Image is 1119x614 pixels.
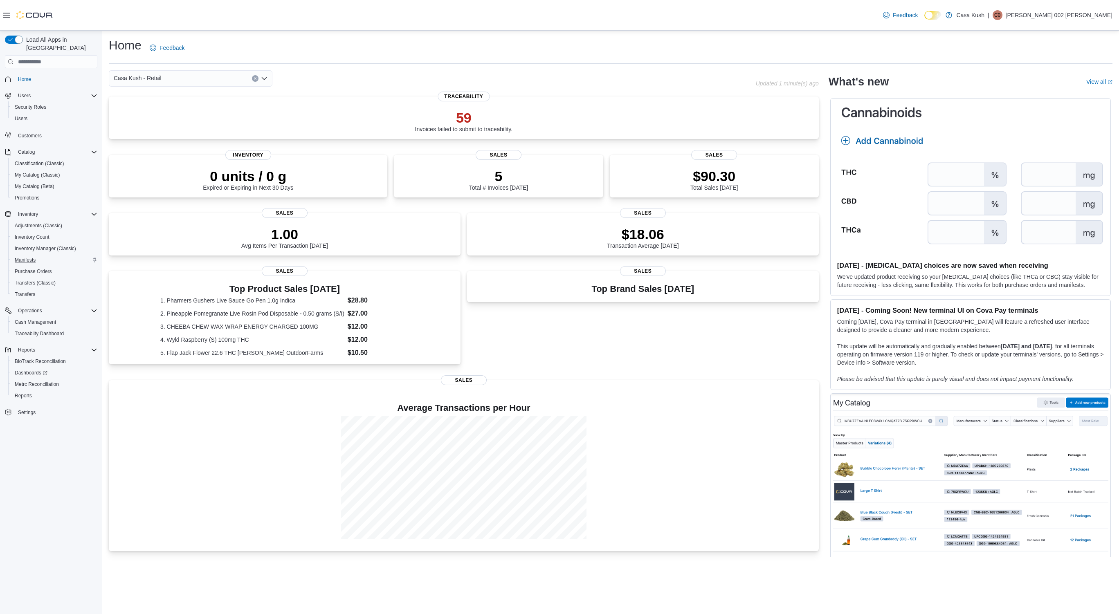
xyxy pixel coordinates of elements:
button: Operations [15,306,45,316]
dt: 4. Wyld Raspberry (S) 100mg THC [160,336,344,344]
span: Adjustments (Classic) [11,221,97,231]
button: Transfers (Classic) [8,277,101,289]
span: Sales [620,266,666,276]
div: Avg Items Per Transaction [DATE] [241,226,328,249]
a: Traceabilty Dashboard [11,329,67,338]
div: Total Sales [DATE] [690,168,738,191]
h2: What's new [829,75,889,88]
dd: $12.00 [348,335,409,345]
button: Reports [2,344,101,356]
p: This update will be automatically and gradually enabled between , for all terminals operating on ... [837,342,1104,367]
button: Clear input [252,75,258,82]
button: Adjustments (Classic) [8,220,101,231]
button: Users [8,113,101,124]
span: Traceabilty Dashboard [15,330,64,337]
span: Operations [18,307,42,314]
span: Operations [15,306,97,316]
span: Classification (Classic) [11,159,97,168]
span: Users [15,115,27,122]
a: Users [11,114,31,123]
button: My Catalog (Classic) [8,169,101,181]
button: BioTrack Reconciliation [8,356,101,367]
a: Customers [15,131,45,141]
svg: External link [1108,80,1112,85]
span: Casa Kush - Retail [114,73,162,83]
p: 1.00 [241,226,328,242]
h3: Top Product Sales [DATE] [160,284,409,294]
h1: Home [109,37,142,54]
span: Promotions [11,193,97,203]
dd: $10.50 [348,348,409,358]
button: Inventory [2,208,101,220]
span: Customers [18,132,42,139]
a: Settings [15,408,39,417]
button: Catalog [15,147,38,157]
span: Security Roles [11,102,97,112]
span: Sales [441,375,487,385]
a: My Catalog (Classic) [11,170,63,180]
dd: $27.00 [348,309,409,318]
a: Dashboards [11,368,51,378]
span: Metrc Reconciliation [15,381,59,388]
span: Inventory Manager (Classic) [15,245,76,252]
button: Home [2,73,101,85]
dd: $28.80 [348,296,409,305]
span: Feedback [160,44,184,52]
span: Home [18,76,31,83]
span: Transfers [15,291,35,298]
p: Casa Kush [956,10,984,20]
span: BioTrack Reconciliation [11,356,97,366]
input: Dark Mode [924,11,941,20]
span: Inventory [18,211,38,217]
span: Reports [15,345,97,355]
a: BioTrack Reconciliation [11,356,69,366]
span: Users [11,114,97,123]
button: Users [15,91,34,101]
a: Transfers [11,289,38,299]
span: Inventory [225,150,271,160]
p: $90.30 [690,168,738,184]
span: Purchase Orders [15,268,52,275]
span: Sales [691,150,737,160]
div: Total # Invoices [DATE] [469,168,528,191]
div: Invoices failed to submit to traceability. [415,110,513,132]
a: Feedback [880,7,921,23]
button: Traceabilty Dashboard [8,328,101,339]
div: Expired or Expiring in Next 30 Days [203,168,293,191]
span: Sales [262,208,308,218]
p: Coming [DATE], Cova Pay terminal in [GEOGRAPHIC_DATA] will feature a refreshed user interface des... [837,318,1104,334]
button: Settings [2,406,101,418]
span: Metrc Reconciliation [11,379,97,389]
span: Catalog [15,147,97,157]
h4: Average Transactions per Hour [115,403,812,413]
button: My Catalog (Beta) [8,181,101,192]
span: Traceability [438,92,490,101]
p: Updated 1 minute(s) ago [756,80,819,87]
dt: 3. CHEEBA CHEW WAX WRAP ENERGY CHARGED 100MG [160,323,344,331]
span: Purchase Orders [11,267,97,276]
button: Classification (Classic) [8,158,101,169]
span: Traceabilty Dashboard [11,329,97,338]
button: Security Roles [8,101,101,113]
span: Inventory [15,209,97,219]
button: Manifests [8,254,101,266]
button: Open list of options [261,75,267,82]
span: Load All Apps in [GEOGRAPHIC_DATA] [23,36,97,52]
p: $18.06 [607,226,679,242]
a: Inventory Count [11,232,53,242]
p: | [988,10,989,20]
span: Reports [11,391,97,401]
span: My Catalog (Classic) [11,170,97,180]
span: My Catalog (Classic) [15,172,60,178]
span: C0 [994,10,1000,20]
span: Customers [15,130,97,140]
span: Classification (Classic) [15,160,64,167]
span: Manifests [11,255,97,265]
span: Inventory Count [11,232,97,242]
span: BioTrack Reconciliation [15,358,66,365]
a: Dashboards [8,367,101,379]
nav: Complex example [5,70,97,439]
a: Transfers (Classic) [11,278,59,288]
dt: 1. Pharmers Gushers Live Sauce Go Pen 1.0g Indica [160,296,344,305]
span: Inventory Manager (Classic) [11,244,97,253]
